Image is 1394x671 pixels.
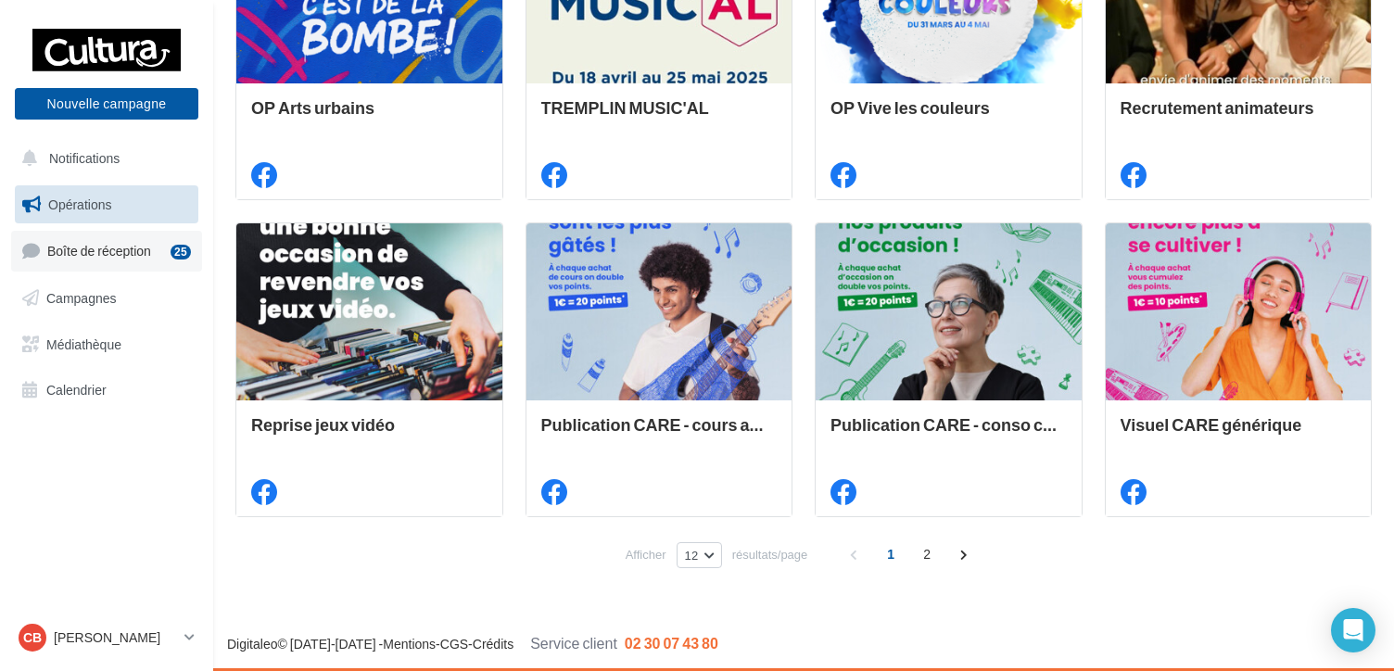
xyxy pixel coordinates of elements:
div: Open Intercom Messenger [1331,608,1375,652]
div: OP Arts urbains [251,98,488,135]
div: Reprise jeux vidéo [251,415,488,452]
span: Médiathèque [46,335,121,351]
a: Campagnes [11,279,202,318]
a: CB [PERSON_NAME] [15,620,198,655]
div: Publication CARE - conso circulaire [830,415,1067,452]
p: [PERSON_NAME] [54,628,177,647]
div: OP Vive les couleurs [830,98,1067,135]
span: © [DATE]-[DATE] - - - [227,636,718,652]
span: 02 30 07 43 80 [625,634,718,652]
a: Mentions [383,636,436,652]
a: Opérations [11,185,202,224]
div: TREMPLIN MUSIC'AL [541,98,778,135]
span: Afficher [626,546,666,563]
span: CB [23,628,42,647]
a: CGS [440,636,468,652]
span: 2 [912,539,942,569]
span: 1 [876,539,906,569]
button: 12 [677,542,722,568]
a: Digitaleo [227,636,277,652]
span: Opérations [48,196,111,212]
div: Publication CARE - cours artistiques et musicaux [541,415,778,452]
span: résultats/page [732,546,808,563]
span: Boîte de réception [47,243,151,259]
div: Recrutement animateurs [1121,98,1357,135]
div: Visuel CARE générique [1121,415,1357,452]
span: Campagnes [46,290,117,306]
span: Service client [530,634,617,652]
div: 25 [171,245,191,260]
a: Calendrier [11,371,202,410]
a: Crédits [473,636,513,652]
button: Notifications [11,139,195,178]
span: Notifications [49,150,120,166]
button: Nouvelle campagne [15,88,198,120]
span: Calendrier [46,382,107,398]
a: Médiathèque [11,325,202,364]
a: Boîte de réception25 [11,231,202,271]
span: 12 [685,548,699,563]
